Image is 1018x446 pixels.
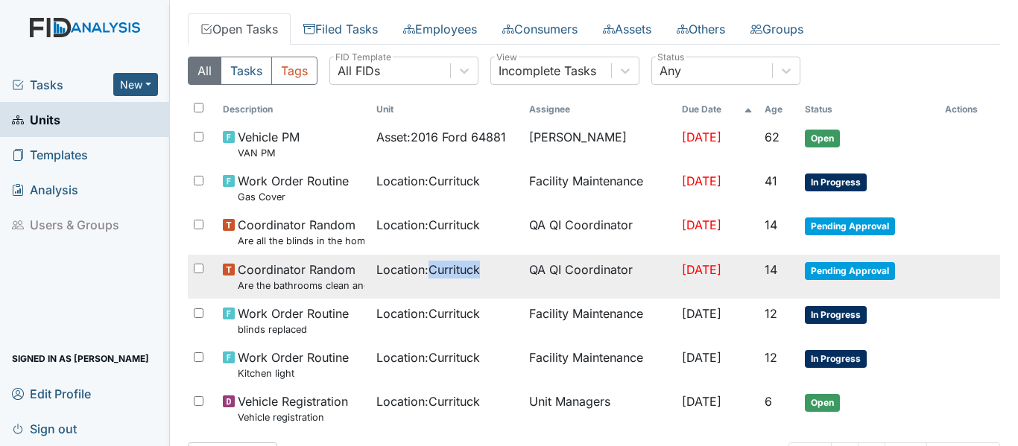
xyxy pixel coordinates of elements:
small: VAN PM [238,146,300,160]
span: Vehicle PM VAN PM [238,128,300,160]
span: Location : Currituck [376,216,480,234]
span: In Progress [805,350,867,368]
small: Are the bathrooms clean and in good repair? [238,278,364,293]
div: Type filter [188,57,317,85]
small: blinds replaced [238,322,349,337]
span: Pending Approval [805,262,895,280]
span: [DATE] [682,262,721,277]
div: Any [660,62,681,80]
a: Tasks [12,76,113,94]
td: Facility Maintenance [523,166,676,210]
span: Asset : 2016 Ford 64881 [376,128,506,146]
span: [DATE] [682,173,721,188]
button: Tags [271,57,317,85]
span: Sign out [12,417,77,440]
span: [DATE] [682,130,721,144]
small: Kitchen light [238,366,349,380]
span: [DATE] [682,394,721,409]
th: Toggle SortBy [676,97,759,122]
td: [PERSON_NAME] [523,122,676,166]
th: Toggle SortBy [217,97,370,122]
span: Work Order Routine Kitchen light [238,348,349,380]
small: Gas Cover [238,190,349,204]
span: Edit Profile [12,382,91,405]
a: Others [664,13,738,45]
span: Location : Currituck [376,172,480,190]
td: Facility Maintenance [523,343,676,386]
th: Toggle SortBy [759,97,800,122]
button: New [113,73,158,96]
span: Work Order Routine Gas Cover [238,172,349,204]
small: Vehicle registration [238,410,348,424]
button: Tasks [221,57,272,85]
button: All [188,57,221,85]
input: Toggle All Rows Selected [194,103,203,112]
th: Assignee [523,97,676,122]
a: Filed Tasks [291,13,391,45]
span: Location : Currituck [376,348,480,366]
span: Signed in as [PERSON_NAME] [12,347,149,370]
span: Location : Currituck [376,392,480,410]
span: In Progress [805,173,867,191]
small: Are all the blinds in the home operational and clean? [238,234,364,248]
span: Pending Approval [805,217,895,235]
a: Open Tasks [188,13,291,45]
span: Location : Currituck [376,305,480,322]
a: Groups [738,13,816,45]
span: Work Order Routine blinds replaced [238,305,349,337]
span: Open [805,394,840,412]
span: 12 [765,350,777,365]
th: Toggle SortBy [799,97,938,122]
span: Location : Currituck [376,261,480,278]
span: 62 [765,130,780,144]
th: Toggle SortBy [370,97,523,122]
span: 12 [765,306,777,321]
span: Coordinator Random Are the bathrooms clean and in good repair? [238,261,364,293]
span: 41 [765,173,777,188]
td: Facility Maintenance [523,299,676,343]
td: QA QI Coordinator [523,210,676,254]
span: Open [805,130,840,147]
span: [DATE] [682,306,721,321]
a: Assets [590,13,664,45]
td: QA QI Coordinator [523,255,676,299]
td: Unit Managers [523,386,676,430]
div: Incomplete Tasks [499,62,596,80]
div: All FIDs [338,62,380,80]
span: [DATE] [682,350,721,365]
span: Vehicle Registration Vehicle registration [238,392,348,424]
span: 14 [765,217,777,232]
span: Coordinator Random Are all the blinds in the home operational and clean? [238,216,364,248]
span: Templates [12,143,88,166]
span: In Progress [805,306,867,324]
span: Units [12,108,60,131]
span: Analysis [12,178,78,201]
a: Consumers [490,13,590,45]
a: Employees [391,13,490,45]
span: 14 [765,262,777,277]
span: 6 [765,394,772,409]
th: Actions [939,97,1000,122]
span: [DATE] [682,217,721,232]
